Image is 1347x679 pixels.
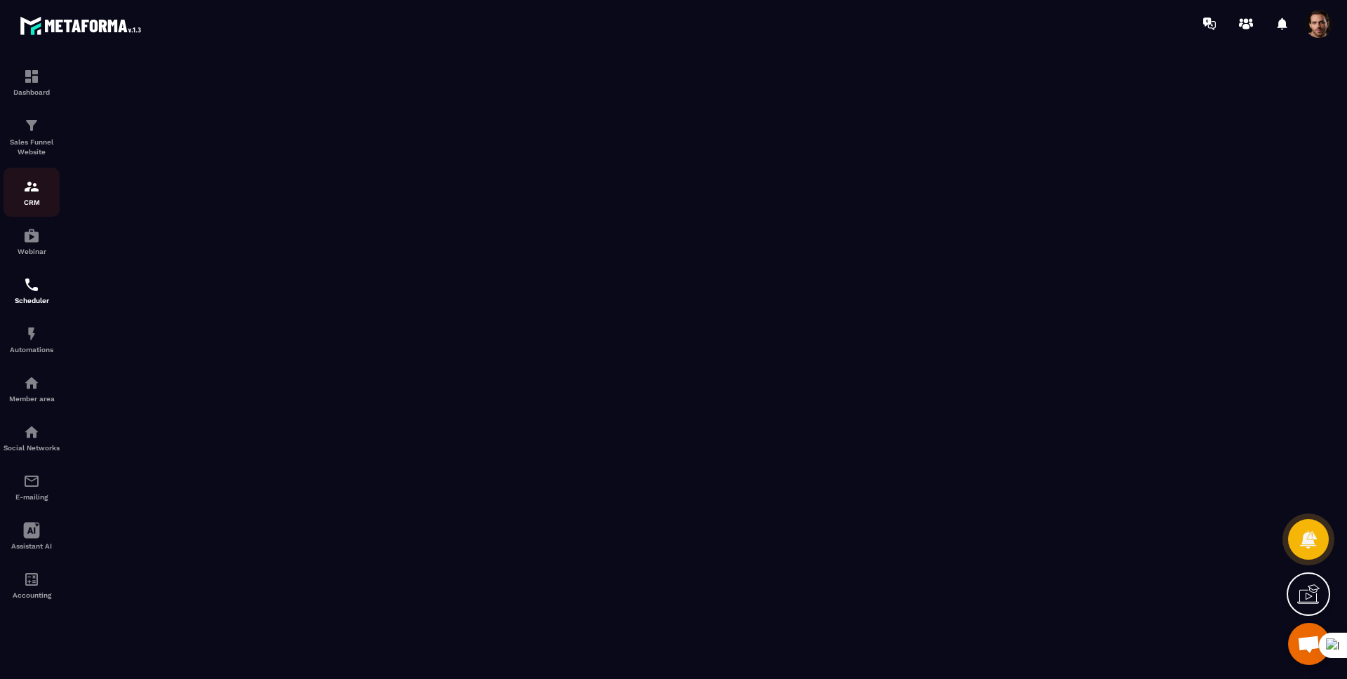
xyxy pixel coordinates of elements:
div: Mở cuộc trò chuyện [1288,623,1330,665]
a: social-networksocial-networkSocial Networks [4,413,60,462]
a: accountantaccountantAccounting [4,560,60,610]
img: formation [23,68,40,85]
a: Assistant AI [4,511,60,560]
a: formationformationCRM [4,168,60,217]
p: Webinar [4,248,60,255]
p: CRM [4,199,60,206]
a: formationformationDashboard [4,58,60,107]
a: formationformationSales Funnel Website [4,107,60,168]
img: automations [23,227,40,244]
img: email [23,473,40,490]
p: Accounting [4,591,60,599]
img: automations [23,325,40,342]
p: Member area [4,395,60,403]
p: Dashboard [4,88,60,96]
a: emailemailE-mailing [4,462,60,511]
a: automationsautomationsWebinar [4,217,60,266]
a: automationsautomationsAutomations [4,315,60,364]
p: E-mailing [4,493,60,501]
img: formation [23,178,40,195]
p: Social Networks [4,444,60,452]
p: Scheduler [4,297,60,304]
a: automationsautomationsMember area [4,364,60,413]
img: scheduler [23,276,40,293]
img: social-network [23,424,40,441]
p: Sales Funnel Website [4,137,60,157]
p: Automations [4,346,60,354]
img: accountant [23,571,40,588]
a: schedulerschedulerScheduler [4,266,60,315]
img: automations [23,375,40,391]
img: logo [20,13,146,39]
p: Assistant AI [4,542,60,550]
img: formation [23,117,40,134]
